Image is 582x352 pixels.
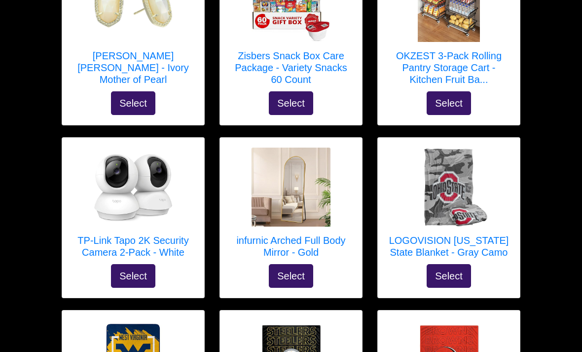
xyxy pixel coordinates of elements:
button: Select [269,91,313,115]
img: LOGOVISION Ohio State Blanket - Gray Camo [409,148,488,227]
button: Select [427,264,471,288]
a: LOGOVISION Ohio State Blanket - Gray Camo LOGOVISION [US_STATE] State Blanket - Gray Camo [388,148,510,264]
button: Select [111,91,155,115]
button: Select [427,91,471,115]
h5: OKZEST 3-Pack Rolling Pantry Storage Cart - Kitchen Fruit Ba... [388,50,510,85]
h5: Zisbers Snack Box Care Package - Variety Snacks 60 Count [230,50,352,85]
h5: TP-Link Tapo 2K Security Camera 2-Pack - White [72,235,194,258]
button: Select [111,264,155,288]
a: infurnic Arched Full Body Mirror - Gold infurnic Arched Full Body Mirror - Gold [230,148,352,264]
img: TP-Link Tapo 2K Security Camera 2-Pack - White [94,148,173,227]
h5: [PERSON_NAME] [PERSON_NAME] - Ivory Mother of Pearl [72,50,194,85]
h5: LOGOVISION [US_STATE] State Blanket - Gray Camo [388,235,510,258]
h5: infurnic Arched Full Body Mirror - Gold [230,235,352,258]
img: infurnic Arched Full Body Mirror - Gold [252,148,330,227]
a: TP-Link Tapo 2K Security Camera 2-Pack - White TP-Link Tapo 2K Security Camera 2-Pack - White [72,148,194,264]
button: Select [269,264,313,288]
